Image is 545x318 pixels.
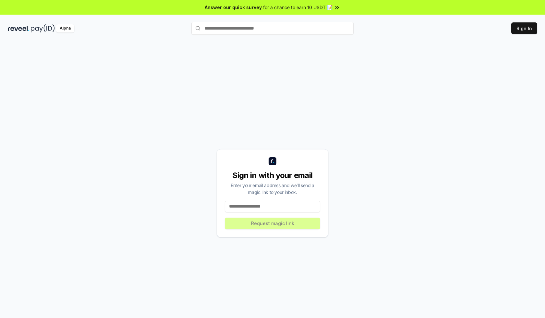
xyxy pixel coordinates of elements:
[31,24,55,32] img: pay_id
[511,22,537,34] button: Sign In
[269,157,276,165] img: logo_small
[8,24,30,32] img: reveel_dark
[225,170,320,181] div: Sign in with your email
[263,4,333,11] span: for a chance to earn 10 USDT 📝
[225,182,320,196] div: Enter your email address and we’ll send a magic link to your inbox.
[56,24,74,32] div: Alpha
[205,4,262,11] span: Answer our quick survey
